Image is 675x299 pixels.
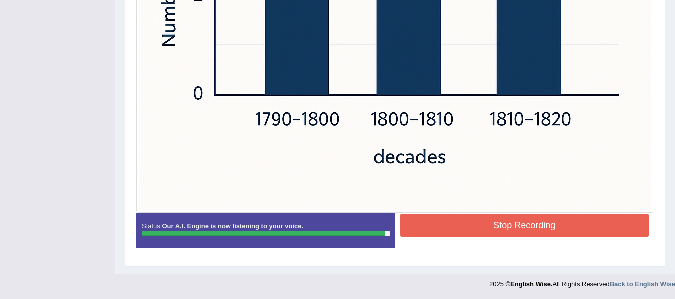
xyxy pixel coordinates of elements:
[489,274,675,289] div: 2025 © All Rights Reserved
[162,222,303,230] strong: Our A.I. Engine is now listening to your voice.
[610,280,675,288] a: Back to English Wise
[510,280,552,288] strong: English Wise.
[400,214,649,237] button: Stop Recording
[136,213,395,248] div: Status:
